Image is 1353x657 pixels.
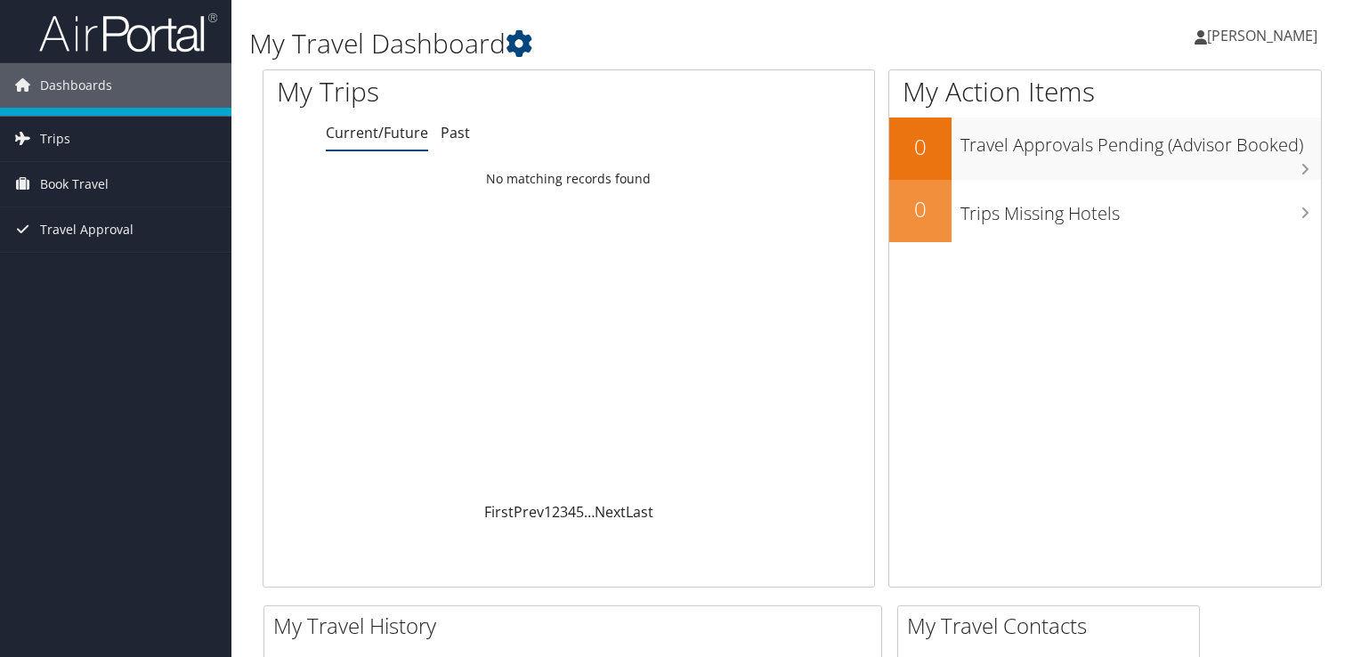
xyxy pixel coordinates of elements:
span: Dashboards [40,63,112,108]
h2: My Travel Contacts [907,611,1199,641]
a: Next [595,502,626,522]
span: [PERSON_NAME] [1207,26,1317,45]
a: First [484,502,514,522]
a: Last [626,502,653,522]
a: 2 [552,502,560,522]
td: No matching records found [263,163,874,195]
a: Current/Future [326,123,428,142]
h1: My Action Items [889,73,1321,110]
a: Prev [514,502,544,522]
a: 3 [560,502,568,522]
span: Book Travel [40,162,109,207]
a: 0Travel Approvals Pending (Advisor Booked) [889,118,1321,180]
a: 4 [568,502,576,522]
a: Past [441,123,470,142]
h3: Travel Approvals Pending (Advisor Booked) [960,124,1321,158]
h2: My Travel History [273,611,881,641]
span: Trips [40,117,70,161]
a: 5 [576,502,584,522]
img: airportal-logo.png [39,12,217,53]
span: Travel Approval [40,207,134,252]
a: [PERSON_NAME] [1195,9,1335,62]
h3: Trips Missing Hotels [960,192,1321,226]
h2: 0 [889,132,952,162]
a: 1 [544,502,552,522]
span: … [584,502,595,522]
h1: My Travel Dashboard [249,25,973,62]
a: 0Trips Missing Hotels [889,180,1321,242]
h2: 0 [889,194,952,224]
h1: My Trips [277,73,606,110]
